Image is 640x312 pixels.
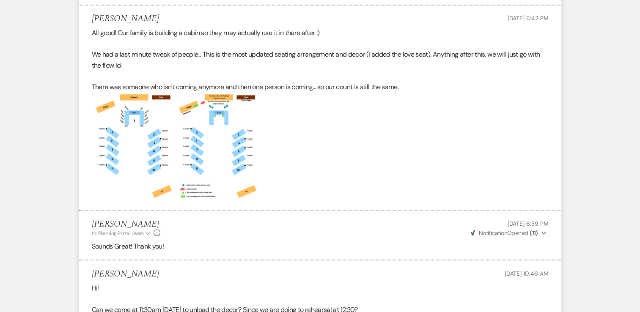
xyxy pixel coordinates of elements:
p: Sounds Great! Thank you! [92,241,549,252]
span: [DATE] 10:46 AM [505,269,549,277]
p: There was someone who isn't coming anymore and then one person is coming... so our count is still... [92,82,549,93]
h5: [PERSON_NAME] [92,14,159,24]
img: 2.png [176,92,261,201]
h5: [PERSON_NAME] [92,268,159,279]
p: Hi! [92,282,549,293]
span: Notification [479,229,507,236]
img: 1.png [92,92,176,201]
button: to: Planning Portal Users [92,229,152,237]
h5: [PERSON_NAME] [92,219,161,229]
p: All good! Our family is building a cabin so they may actually use it in there after :) [92,27,549,38]
strong: ( 11 ) [530,229,538,236]
span: [DATE] 6:42 PM [507,14,548,22]
button: NotificationOpened (11) [470,228,548,237]
span: [DATE] 6:39 PM [507,219,548,227]
span: Opened [471,229,538,236]
span: to: Planning Portal Users [92,230,144,236]
p: We had a last minute tweak of people... This is the most updated seating arrangement and decor (I... [92,49,549,71]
